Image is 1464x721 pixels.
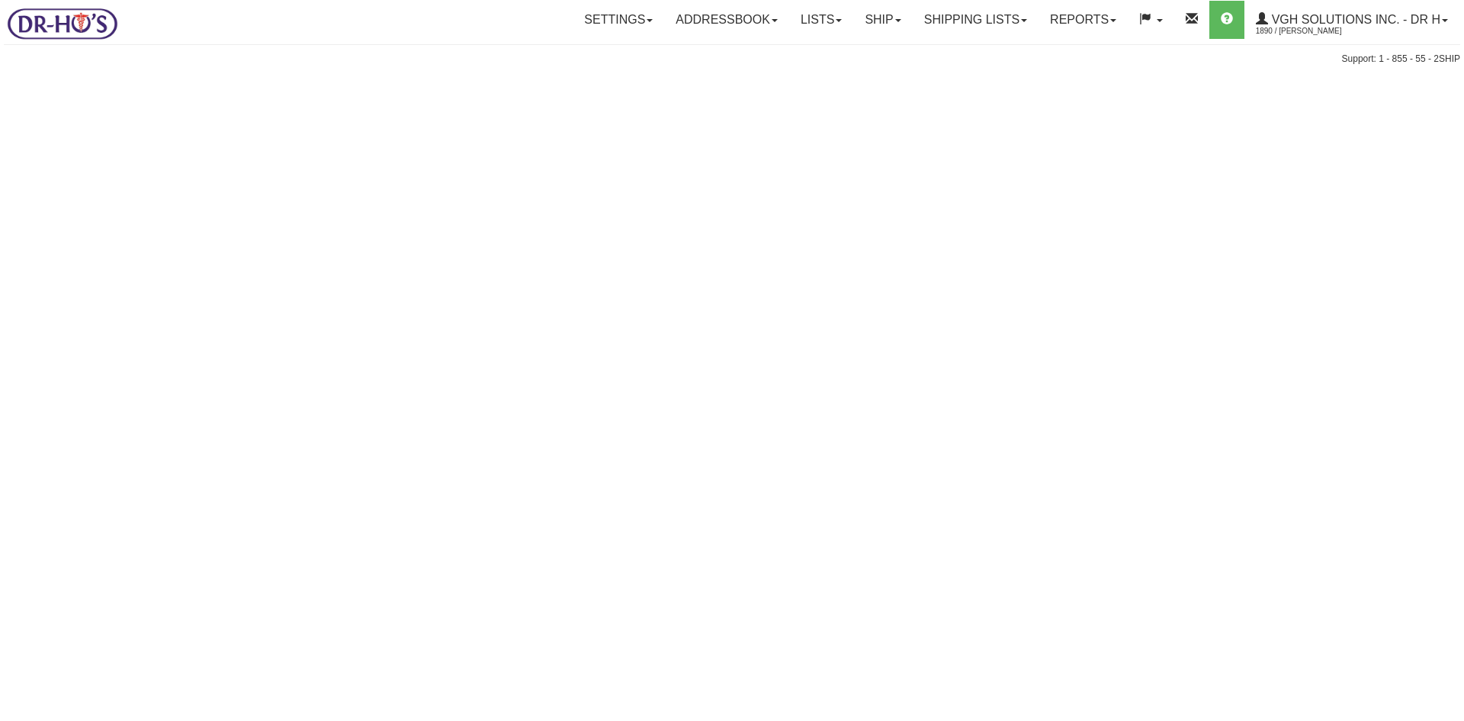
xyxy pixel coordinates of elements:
[573,1,664,39] a: Settings
[853,1,912,39] a: Ship
[1268,13,1440,26] span: VGH Solutions Inc. - Dr H
[1256,24,1370,39] span: 1890 / [PERSON_NAME]
[4,53,1460,66] div: Support: 1 - 855 - 55 - 2SHIP
[4,4,120,43] img: logo1890.jpg
[789,1,853,39] a: Lists
[1244,1,1459,39] a: VGH Solutions Inc. - Dr H 1890 / [PERSON_NAME]
[1039,1,1128,39] a: Reports
[664,1,789,39] a: Addressbook
[913,1,1039,39] a: Shipping lists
